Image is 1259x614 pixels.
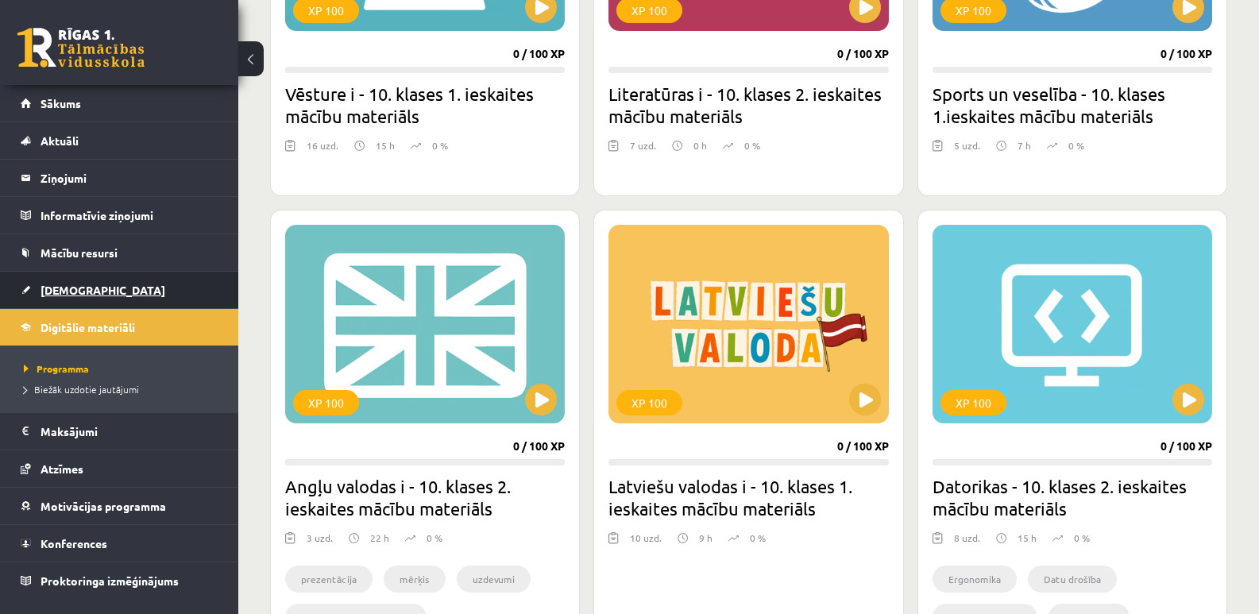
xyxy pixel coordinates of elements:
span: Motivācijas programma [41,499,166,513]
div: XP 100 [293,390,359,415]
a: Biežāk uzdotie jautājumi [24,382,222,396]
p: 0 h [693,138,707,153]
a: Maksājumi [21,413,218,450]
div: 3 uzd. [307,531,333,554]
h2: Vēsture i - 10. klases 1. ieskaites mācību materiāls [285,83,565,127]
a: Atzīmes [21,450,218,487]
h2: Sports un veselība - 10. klases 1.ieskaites mācību materiāls [933,83,1212,127]
legend: Maksājumi [41,413,218,450]
h2: Literatūras i - 10. klases 2. ieskaites mācību materiāls [608,83,888,127]
a: Sākums [21,85,218,122]
a: Ziņojumi [21,160,218,196]
p: 0 % [744,138,760,153]
p: 15 h [1018,531,1037,545]
a: Konferences [21,525,218,562]
li: uzdevumi [457,566,531,593]
li: mērķis [384,566,446,593]
div: 5 uzd. [954,138,980,162]
span: Programma [24,362,89,375]
span: Proktoringa izmēģinājums [41,573,179,588]
h2: Latviešu valodas i - 10. klases 1. ieskaites mācību materiāls [608,475,888,519]
a: Programma [24,361,222,376]
div: XP 100 [616,390,682,415]
p: 0 % [1068,138,1084,153]
div: 16 uzd. [307,138,338,162]
a: Rīgas 1. Tālmācības vidusskola [17,28,145,68]
span: Konferences [41,536,107,550]
span: Digitālie materiāli [41,320,135,334]
span: Biežāk uzdotie jautājumi [24,383,139,396]
a: Digitālie materiāli [21,309,218,346]
p: 7 h [1018,138,1031,153]
a: Informatīvie ziņojumi [21,197,218,234]
p: 0 % [750,531,766,545]
span: Sākums [41,96,81,110]
div: 10 uzd. [630,531,662,554]
p: 15 h [376,138,395,153]
a: Proktoringa izmēģinājums [21,562,218,599]
a: Mācību resursi [21,234,218,271]
span: Mācību resursi [41,245,118,260]
a: [DEMOGRAPHIC_DATA] [21,272,218,308]
p: 0 % [432,138,448,153]
div: 8 uzd. [954,531,980,554]
li: Datu drošība [1028,566,1117,593]
legend: Informatīvie ziņojumi [41,197,218,234]
p: 0 % [427,531,442,545]
span: [DEMOGRAPHIC_DATA] [41,283,165,297]
div: XP 100 [940,390,1006,415]
div: 7 uzd. [630,138,656,162]
a: Motivācijas programma [21,488,218,524]
p: 0 % [1074,531,1090,545]
span: Aktuāli [41,133,79,148]
legend: Ziņojumi [41,160,218,196]
h2: Angļu valodas i - 10. klases 2. ieskaites mācību materiāls [285,475,565,519]
p: 22 h [370,531,389,545]
h2: Datorikas - 10. klases 2. ieskaites mācību materiāls [933,475,1212,519]
a: Aktuāli [21,122,218,159]
li: prezentācija [285,566,373,593]
span: Atzīmes [41,461,83,476]
li: Ergonomika [933,566,1017,593]
p: 9 h [699,531,713,545]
